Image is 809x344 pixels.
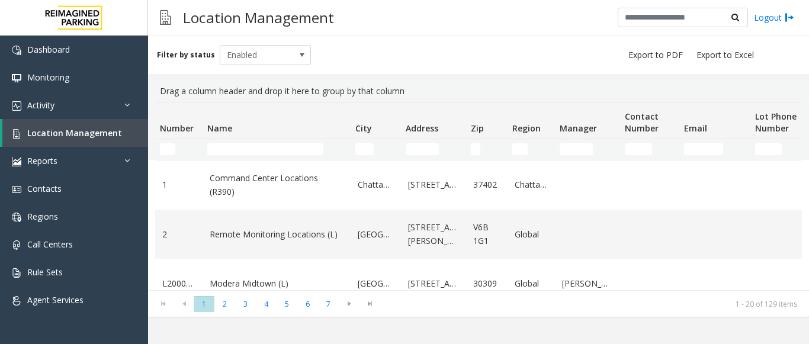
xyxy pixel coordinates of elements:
[679,139,750,160] td: Email Filter
[755,143,782,155] input: Lot Phone Number Filter
[408,277,459,290] a: [STREET_ADDRESS]
[318,296,339,312] span: Page 7
[401,139,466,160] td: Address Filter
[512,123,541,134] span: Region
[210,228,343,241] a: Remote Monitoring Locations (L)
[12,46,21,55] img: 'icon'
[12,240,21,250] img: 'icon'
[358,178,394,191] a: Chattanooga
[203,139,351,160] td: Name Filter
[157,50,215,60] label: Filter by status
[387,299,797,309] kendo-pager-info: 1 - 20 of 129 items
[27,211,58,222] span: Regions
[27,99,54,111] span: Activity
[508,139,555,160] td: Region Filter
[628,49,683,61] span: Export to PDF
[406,143,439,155] input: Address Filter
[12,213,21,222] img: 'icon'
[277,296,297,312] span: Page 5
[214,296,235,312] span: Page 2
[620,139,679,160] td: Contact Number Filter
[27,72,69,83] span: Monitoring
[684,123,707,134] span: Email
[473,221,500,247] a: V6B 1G1
[12,73,21,83] img: 'icon'
[362,299,378,308] span: Go to the last page
[162,228,195,241] a: 2
[562,277,613,290] a: [PERSON_NAME]
[555,139,620,160] td: Manager Filter
[27,155,57,166] span: Reports
[235,296,256,312] span: Page 3
[358,228,394,241] a: [GEOGRAPHIC_DATA]
[12,157,21,166] img: 'icon'
[406,123,438,134] span: Address
[12,129,21,139] img: 'icon'
[560,143,593,155] input: Manager Filter
[473,277,500,290] a: 30309
[358,277,394,290] a: [GEOGRAPHIC_DATA]
[515,277,548,290] a: Global
[160,123,194,134] span: Number
[692,47,759,63] button: Export to Excel
[12,185,21,194] img: 'icon'
[12,268,21,278] img: 'icon'
[155,139,203,160] td: Number Filter
[466,139,508,160] td: Zip Filter
[624,47,688,63] button: Export to PDF
[160,3,171,32] img: pageIcon
[2,119,148,147] a: Location Management
[471,143,480,155] input: Zip Filter
[160,143,175,155] input: Number Filter
[210,172,343,198] a: Command Center Locations (R390)
[560,123,597,134] span: Manager
[177,3,340,32] h3: Location Management
[684,143,723,155] input: Email Filter
[256,296,277,312] span: Page 4
[27,44,70,55] span: Dashboard
[339,295,359,312] span: Go to the next page
[755,111,797,134] span: Lot Phone Number
[355,143,374,155] input: City Filter
[207,143,323,155] input: Name Filter
[207,123,232,134] span: Name
[210,277,343,290] a: Modera Midtown (L)
[515,178,548,191] a: Chattanooga
[512,143,528,155] input: Region Filter
[148,102,809,290] div: Data table
[515,228,548,241] a: Global
[754,11,794,24] a: Logout
[194,296,214,312] span: Page 1
[162,277,195,290] a: L20000500
[341,299,357,308] span: Go to the next page
[785,11,794,24] img: logout
[355,123,372,134] span: City
[27,266,63,278] span: Rule Sets
[625,143,652,155] input: Contact Number Filter
[408,221,459,247] a: [STREET_ADDRESS][PERSON_NAME]
[473,178,500,191] a: 37402
[351,139,401,160] td: City Filter
[471,123,484,134] span: Zip
[12,101,21,111] img: 'icon'
[12,296,21,306] img: 'icon'
[155,80,802,102] div: Drag a column header and drop it here to group by that column
[220,46,293,65] span: Enabled
[162,178,195,191] a: 1
[408,178,459,191] a: [STREET_ADDRESS]
[625,111,659,134] span: Contact Number
[27,239,73,250] span: Call Centers
[27,127,122,139] span: Location Management
[359,295,380,312] span: Go to the last page
[27,294,84,306] span: Agent Services
[27,183,62,194] span: Contacts
[297,296,318,312] span: Page 6
[696,49,754,61] span: Export to Excel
